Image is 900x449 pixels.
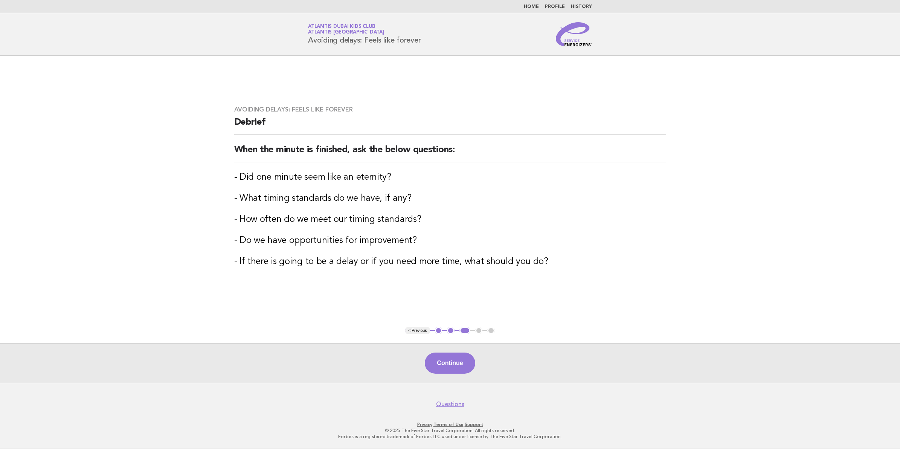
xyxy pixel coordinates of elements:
[433,422,464,427] a: Terms of Use
[234,144,666,162] h2: When the minute is finished, ask the below questions:
[220,434,680,440] p: Forbes is a registered trademark of Forbes LLC used under license by The Five Star Travel Corpora...
[556,22,592,46] img: Service Energizers
[447,327,455,334] button: 2
[234,106,666,113] h3: Avoiding delays: Feels like forever
[220,428,680,434] p: © 2025 The Five Star Travel Corporation. All rights reserved.
[425,353,475,374] button: Continue
[417,422,432,427] a: Privacy
[308,30,384,35] span: Atlantis [GEOGRAPHIC_DATA]
[571,5,592,9] a: History
[234,256,666,268] h3: - If there is going to be a delay or if you need more time, what should you do?
[459,327,470,334] button: 3
[234,116,666,135] h2: Debrief
[405,327,430,334] button: < Previous
[308,24,421,44] h1: Avoiding delays: Feels like forever
[465,422,483,427] a: Support
[435,327,442,334] button: 1
[234,214,666,226] h3: - How often do we meet our timing standards?
[234,235,666,247] h3: - Do we have opportunities for improvement?
[220,422,680,428] p: · ·
[308,24,384,35] a: Atlantis Dubai Kids ClubAtlantis [GEOGRAPHIC_DATA]
[545,5,565,9] a: Profile
[234,192,666,205] h3: - What timing standards do we have, if any?
[524,5,539,9] a: Home
[436,400,464,408] a: Questions
[234,171,666,183] h3: - Did one minute seem like an eternity?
